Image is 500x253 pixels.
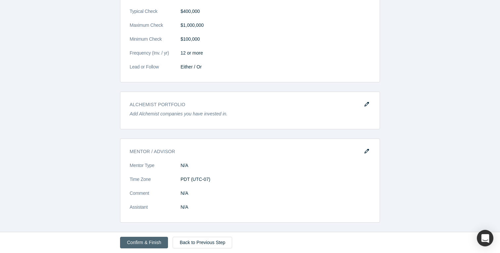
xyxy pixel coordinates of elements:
[130,36,181,50] dt: Minimum Check
[181,36,370,43] dd: $100,000
[130,8,181,22] dt: Typical Check
[181,50,370,57] dd: 12 or more
[130,148,361,155] h3: Mentor / Advisor
[181,176,370,183] dd: PDT (UTC-07)
[181,190,370,197] dd: N/A
[130,162,181,176] dt: Mentor Type
[130,101,361,108] h3: Alchemist Portfolio
[181,162,370,169] dd: N/A
[130,110,370,117] p: Add Alchemist companies you have invested in.
[130,50,181,63] dt: Frequency (Inv. / yr)
[130,22,181,36] dt: Maximum Check
[120,237,168,248] button: Confirm & Finish
[181,22,370,29] dd: $1,000,000
[181,8,370,15] dd: $400,000
[173,237,232,248] a: Back to Previous Step
[181,63,370,70] dd: Either / Or
[130,63,181,77] dt: Lead or Follow
[130,176,181,190] dt: Time Zone
[130,204,181,218] dt: Assistant
[130,190,181,204] dt: Comment
[181,204,370,211] dd: N/A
